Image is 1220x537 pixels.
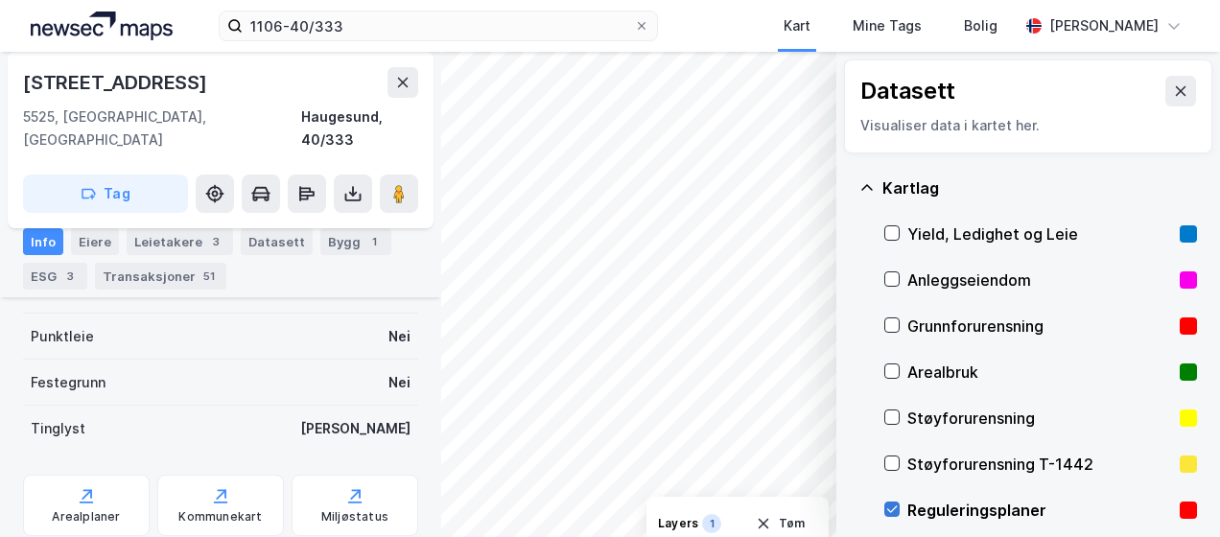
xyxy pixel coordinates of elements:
div: Kart [784,14,810,37]
iframe: Chat Widget [1124,445,1220,537]
div: Bygg [320,228,391,255]
div: Miljøstatus [321,509,388,525]
div: 3 [206,232,225,251]
div: 1 [364,232,384,251]
div: Støyforurensning [907,407,1172,430]
div: Anleggseiendom [907,268,1172,292]
img: logo.a4113a55bc3d86da70a041830d287a7e.svg [31,12,173,40]
div: Arealbruk [907,361,1172,384]
div: Mine Tags [853,14,922,37]
input: Søk på adresse, matrikkel, gårdeiere, leietakere eller personer [243,12,633,40]
div: Nei [388,325,411,348]
div: Leietakere [127,228,233,255]
div: Transaksjoner [95,263,226,290]
div: Tinglyst [31,417,85,440]
div: Festegrunn [31,371,106,394]
div: 1 [702,514,721,533]
div: Kartlag [882,176,1197,199]
div: [STREET_ADDRESS] [23,67,211,98]
div: Arealplaner [52,509,120,525]
div: [PERSON_NAME] [300,417,411,440]
div: Kontrollprogram for chat [1124,445,1220,537]
div: Støyforurensning T-1442 [907,453,1172,476]
div: Datasett [241,228,313,255]
div: 5525, [GEOGRAPHIC_DATA], [GEOGRAPHIC_DATA] [23,105,301,152]
div: Reguleringsplaner [907,499,1172,522]
div: Kommunekart [178,509,262,525]
div: Yield, Ledighet og Leie [907,222,1172,245]
div: Eiere [71,228,119,255]
button: Tag [23,175,188,213]
div: [PERSON_NAME] [1049,14,1159,37]
div: Datasett [860,76,955,106]
div: 51 [199,267,219,286]
div: Layers [658,516,698,531]
div: Punktleie [31,325,94,348]
div: Info [23,228,63,255]
div: ESG [23,263,87,290]
div: Visualiser data i kartet her. [860,114,1196,137]
div: Haugesund, 40/333 [301,105,418,152]
div: Nei [388,371,411,394]
div: Grunnforurensning [907,315,1172,338]
div: 3 [60,267,80,286]
div: Bolig [964,14,997,37]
